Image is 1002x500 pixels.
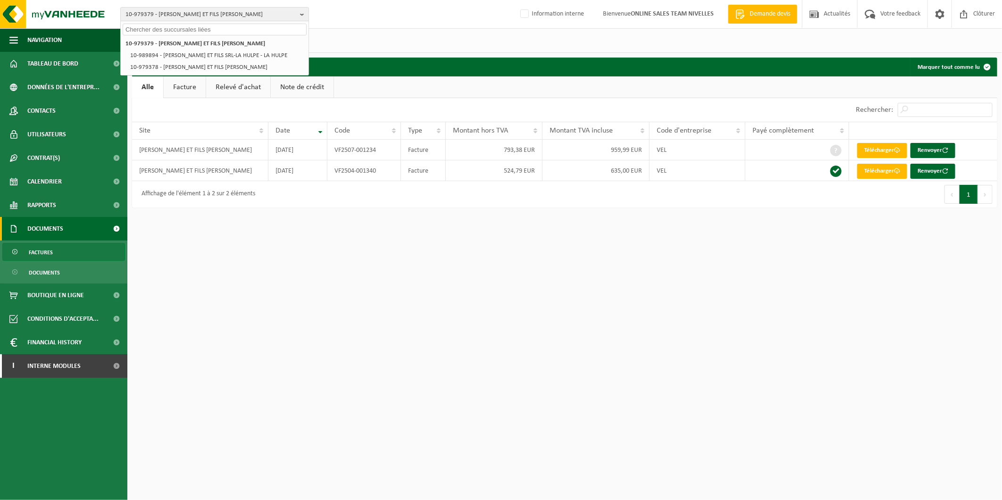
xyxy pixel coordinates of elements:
[910,143,955,158] button: Renvoyer
[268,140,327,160] td: [DATE]
[728,5,797,24] a: Demande devis
[27,217,63,241] span: Documents
[27,193,56,217] span: Rapports
[657,127,711,134] span: Code d'entreprise
[27,283,84,307] span: Boutique en ligne
[543,160,650,181] td: 635,00 EUR
[334,127,350,134] span: Code
[650,140,745,160] td: VEL
[127,50,307,61] li: 10-989894 - [PERSON_NAME] ET FILS SRL-LA HULPE - LA HULPE
[125,8,296,22] span: 10-979379 - [PERSON_NAME] ET FILS [PERSON_NAME]
[132,76,163,98] a: Alle
[408,127,422,134] span: Type
[27,28,62,52] span: Navigation
[139,127,150,134] span: Site
[123,24,307,35] input: Chercher des succursales liées
[518,7,584,21] label: Information interne
[27,99,56,123] span: Contacts
[327,160,401,181] td: VF2504-001340
[27,75,100,99] span: Données de l'entrepr...
[944,185,960,204] button: Previous
[164,76,206,98] a: Facture
[910,58,996,76] button: Marquer tout comme lu
[856,107,893,114] label: Rechercher:
[650,160,745,181] td: VEL
[27,146,60,170] span: Contrat(s)
[747,9,793,19] span: Demande devis
[132,140,268,160] td: [PERSON_NAME] ET FILS [PERSON_NAME]
[327,140,401,160] td: VF2507-001234
[543,140,650,160] td: 959,99 EUR
[550,127,613,134] span: Montant TVA incluse
[453,127,508,134] span: Montant hors TVA
[978,185,993,204] button: Next
[27,123,66,146] span: Utilisateurs
[2,243,125,261] a: Factures
[752,127,814,134] span: Payé complètement
[27,331,82,354] span: Financial History
[206,76,270,98] a: Relevé d'achat
[446,160,543,181] td: 524,79 EUR
[120,7,309,21] button: 10-979379 - [PERSON_NAME] ET FILS [PERSON_NAME]
[125,41,265,47] strong: 10-979379 - [PERSON_NAME] ET FILS [PERSON_NAME]
[446,140,543,160] td: 793,38 EUR
[276,127,290,134] span: Date
[127,61,307,73] li: 10-979378 - [PERSON_NAME] ET FILS [PERSON_NAME]
[29,243,53,261] span: Factures
[29,264,60,282] span: Documents
[27,307,99,331] span: Conditions d'accepta...
[960,185,978,204] button: 1
[401,160,446,181] td: Facture
[631,10,714,17] strong: ONLINE SALES TEAM NIVELLES
[857,143,907,158] a: Télécharger
[27,354,81,378] span: Interne modules
[132,160,268,181] td: [PERSON_NAME] ET FILS [PERSON_NAME]
[401,140,446,160] td: Facture
[137,186,255,203] div: Affichage de l'élément 1 à 2 sur 2 éléments
[2,263,125,281] a: Documents
[9,354,18,378] span: I
[857,164,907,179] a: Télécharger
[27,52,78,75] span: Tableau de bord
[271,76,334,98] a: Note de crédit
[27,170,62,193] span: Calendrier
[268,160,327,181] td: [DATE]
[910,164,955,179] button: Renvoyer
